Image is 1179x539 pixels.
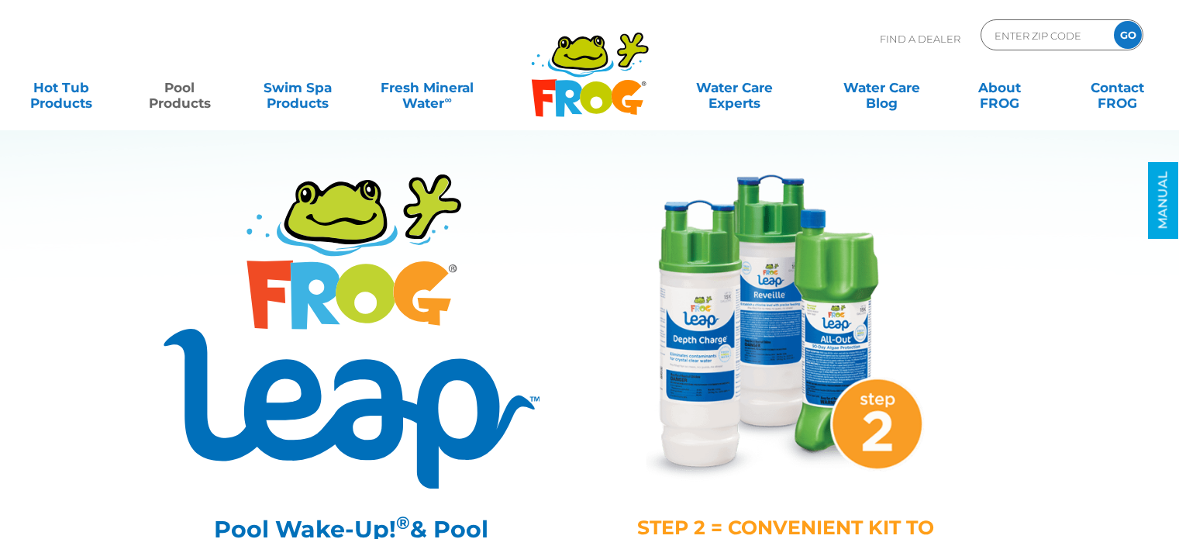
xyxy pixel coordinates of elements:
a: Water CareBlog [836,72,927,103]
img: Product Logo [164,174,540,489]
a: AboutFROG [953,72,1045,103]
sup: ® [396,512,410,534]
sup: ∞ [444,94,451,105]
a: Hot TubProducts [16,72,107,103]
a: Fresh MineralWater∞ [370,72,484,103]
a: Swim SpaProducts [252,72,343,103]
a: MANUAL [1148,162,1178,239]
p: Find A Dealer [880,19,960,58]
a: PoolProducts [133,72,225,103]
input: GO [1114,21,1142,49]
a: ContactFROG [1072,72,1163,103]
input: Zip Code Form [993,24,1098,47]
a: Water CareExperts [660,72,809,103]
